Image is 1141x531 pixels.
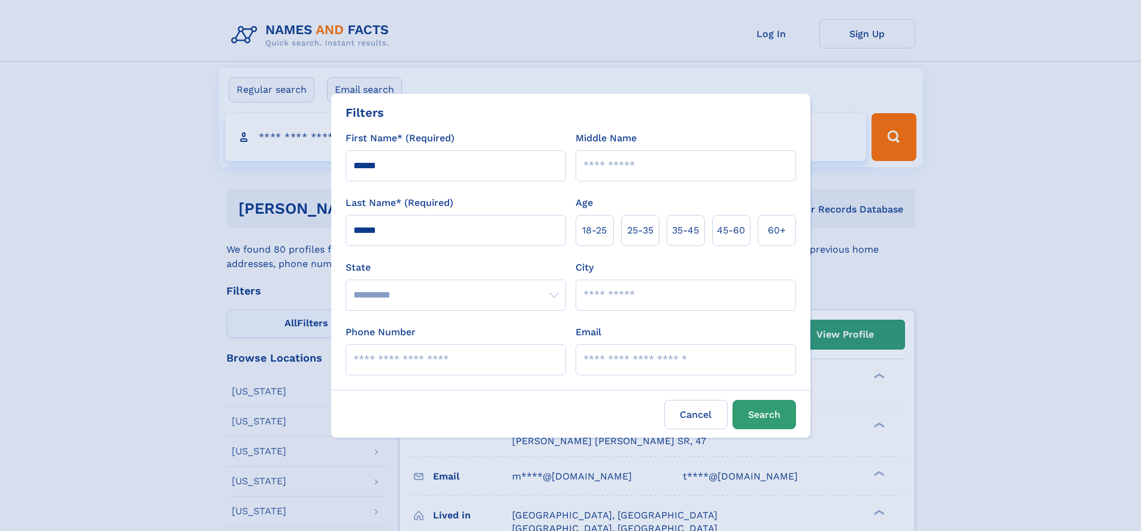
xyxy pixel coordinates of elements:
label: State [346,260,566,275]
label: Email [576,325,601,339]
label: Age [576,196,593,210]
label: Phone Number [346,325,416,339]
label: Last Name* (Required) [346,196,453,210]
label: City [576,260,594,275]
span: 18‑25 [582,223,607,238]
span: 60+ [768,223,786,238]
label: Cancel [664,400,728,429]
button: Search [733,400,796,429]
span: 25‑35 [627,223,653,238]
div: Filters [346,104,384,122]
label: First Name* (Required) [346,131,455,145]
span: 45‑60 [717,223,745,238]
span: 35‑45 [672,223,699,238]
label: Middle Name [576,131,637,145]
